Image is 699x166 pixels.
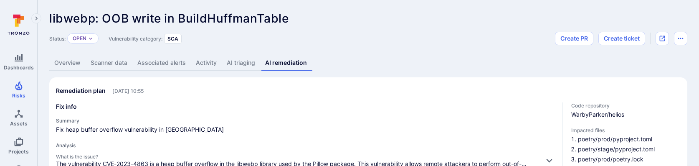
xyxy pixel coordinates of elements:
[109,36,162,42] span: Vulnerability category:
[86,55,132,71] a: Scanner data
[191,55,222,71] a: Activity
[33,15,39,22] i: Expand navigation menu
[164,34,182,43] div: SCA
[56,142,556,148] h4: Analysis
[571,102,681,109] span: Code repository
[674,32,687,45] button: Options menu
[132,55,191,71] a: Associated alerts
[8,148,29,155] span: Projects
[49,11,289,26] span: libwebp: OOB write in BuildHuffmanTable
[56,125,556,134] span: Fix heap buffer overflow vulnerability in [GEOGRAPHIC_DATA]
[598,32,645,45] button: Create ticket
[260,55,312,71] a: AI remediation
[10,120,28,127] span: Assets
[112,88,144,94] span: Only visible to Tromzo users
[88,36,93,41] button: Expand dropdown
[578,145,681,153] li: poetry/stage/pyproject.toml
[56,87,106,95] h2: Remediation plan
[555,32,593,45] button: Create PR
[49,55,687,71] div: Vulnerability tabs
[56,102,556,111] h3: Fix info
[56,117,556,124] h4: Summary
[49,36,66,42] span: Status:
[571,110,681,119] span: WarbyParker/helios
[49,55,86,71] a: Overview
[12,92,25,99] span: Risks
[31,13,41,23] button: Expand navigation menu
[578,155,681,163] li: poetry/prod/poetry.lock
[73,35,86,42] button: Open
[4,64,34,71] span: Dashboards
[56,153,537,160] span: What is the issue?
[578,135,681,143] li: poetry/prod/pyproject.toml
[571,127,681,133] span: Impacted files
[656,32,669,45] div: Open original issue
[222,55,260,71] a: AI triaging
